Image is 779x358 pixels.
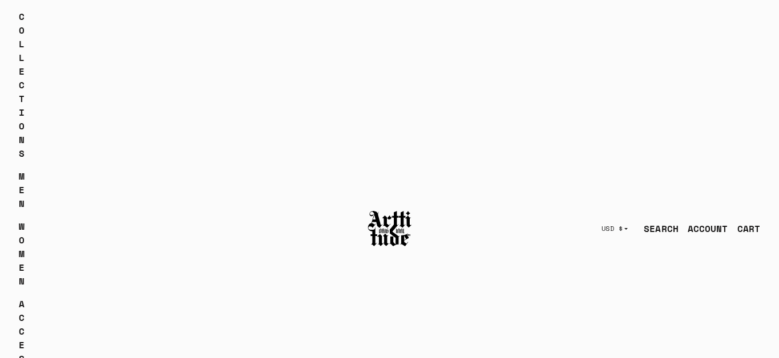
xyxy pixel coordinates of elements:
a: MEN [19,169,25,219]
span: USD $ [602,224,623,233]
a: Open cart [728,217,760,240]
a: ACCOUNT [679,217,728,240]
button: USD $ [595,216,635,241]
div: CART [737,222,760,235]
img: Arttitude [367,209,413,248]
a: SEARCH [635,217,679,240]
a: WOMEN [19,219,25,297]
div: COLLECTIONS [19,10,25,169]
